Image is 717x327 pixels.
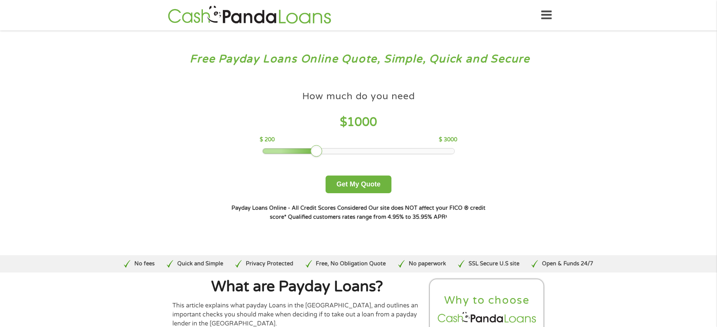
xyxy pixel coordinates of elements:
p: Quick and Simple [177,260,223,268]
p: No paperwork [409,260,446,268]
h3: Free Payday Loans Online Quote, Simple, Quick and Secure [22,52,696,66]
img: GetLoanNow Logo [166,5,333,26]
p: No fees [134,260,155,268]
p: $ 200 [260,136,275,144]
h4: $ [260,115,457,130]
button: Get My Quote [326,176,391,193]
strong: Our site does NOT affect your FICO ® credit score* [270,205,486,220]
p: Free, No Obligation Quote [316,260,386,268]
strong: Qualified customers rates range from 4.95% to 35.95% APR¹ [288,214,447,220]
p: $ 3000 [439,136,457,144]
strong: Payday Loans Online - All Credit Scores Considered [231,205,367,211]
h1: What are Payday Loans? [172,279,422,294]
h4: How much do you need [302,90,415,103]
p: Open & Funds 24/7 [542,260,593,268]
p: Privacy Protected [246,260,293,268]
p: SSL Secure U.S site [469,260,519,268]
span: 1000 [347,115,377,129]
h2: Why to choose [436,294,538,307]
